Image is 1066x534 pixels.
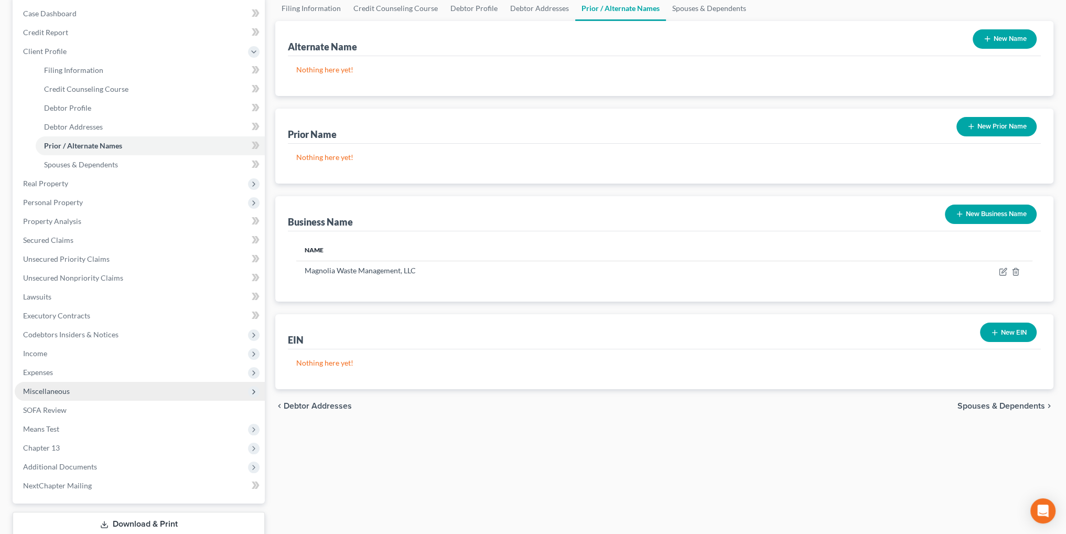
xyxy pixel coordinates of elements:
span: Expenses [23,368,53,377]
a: Property Analysis [15,212,265,231]
a: Filing Information [36,61,265,80]
a: NextChapter Mailing [15,476,265,495]
button: chevron_left Debtor Addresses [275,402,352,410]
span: Codebtors Insiders & Notices [23,330,119,339]
a: Lawsuits [15,287,265,306]
a: Debtor Addresses [36,118,265,136]
a: Credit Report [15,23,265,42]
span: Executory Contracts [23,311,90,320]
p: Nothing here yet! [296,358,1032,368]
span: Credit Report [23,28,68,37]
a: Credit Counseling Course [36,80,265,99]
p: Nothing here yet! [296,65,1032,75]
span: Chapter 13 [23,443,60,452]
span: Unsecured Nonpriority Claims [23,273,123,282]
td: Magnolia Waste Management, LLC [296,261,850,281]
span: Income [23,349,47,358]
a: Spouses & Dependents [36,155,265,174]
a: Secured Claims [15,231,265,250]
span: Prior / Alternate Names [44,141,122,150]
span: Debtor Addresses [284,402,352,410]
th: Name [296,240,850,261]
button: New Business Name [945,205,1037,224]
button: New EIN [980,323,1037,342]
span: Lawsuits [23,292,51,301]
span: Real Property [23,179,68,188]
i: chevron_left [275,402,284,410]
span: Debtor Addresses [44,122,103,131]
span: SOFA Review [23,405,67,414]
div: Alternate Name [288,40,357,53]
span: Filing Information [44,66,103,74]
span: Case Dashboard [23,9,77,18]
span: Debtor Profile [44,103,91,112]
span: Secured Claims [23,236,73,244]
button: New Prior Name [956,117,1037,136]
span: Spouses & Dependents [44,160,118,169]
div: Open Intercom Messenger [1030,498,1056,524]
a: Unsecured Priority Claims [15,250,265,269]
button: Spouses & Dependents chevron_right [957,402,1053,410]
span: Personal Property [23,198,83,207]
a: SOFA Review [15,401,265,420]
div: Prior Name [288,128,337,141]
span: Client Profile [23,47,67,56]
a: Case Dashboard [15,4,265,23]
span: Miscellaneous [23,387,70,396]
div: EIN [288,334,304,346]
span: Unsecured Priority Claims [23,254,110,263]
span: Property Analysis [23,217,81,226]
button: New Name [973,29,1037,49]
i: chevron_right [1045,402,1053,410]
span: Additional Documents [23,462,97,471]
p: Nothing here yet! [296,152,1032,163]
span: Means Test [23,424,59,433]
span: NextChapter Mailing [23,481,92,490]
a: Unsecured Nonpriority Claims [15,269,265,287]
span: Credit Counseling Course [44,84,128,93]
div: Business Name [288,216,353,228]
a: Executory Contracts [15,306,265,325]
a: Debtor Profile [36,99,265,118]
a: Prior / Alternate Names [36,136,265,155]
span: Spouses & Dependents [957,402,1045,410]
